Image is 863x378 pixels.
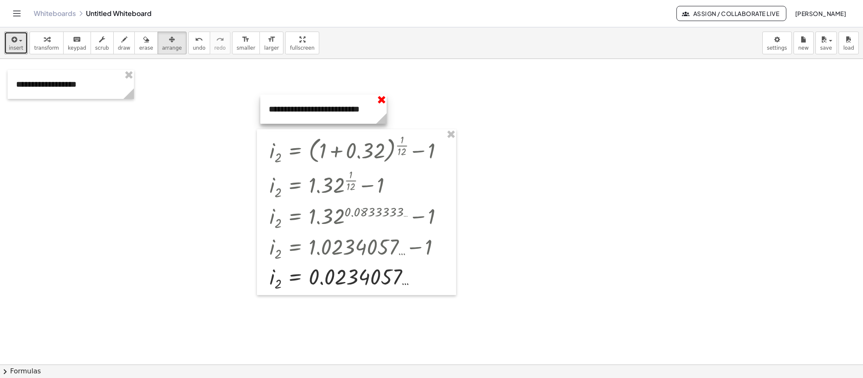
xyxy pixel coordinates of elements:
span: arrange [162,45,182,51]
span: undo [193,45,206,51]
button: undoundo [188,32,210,54]
span: scrub [95,45,109,51]
i: redo [216,35,224,45]
span: [PERSON_NAME] [795,10,846,17]
i: keyboard [73,35,81,45]
button: erase [134,32,158,54]
button: format_sizelarger [259,32,283,54]
button: format_sizesmaller [232,32,260,54]
button: load [839,32,859,54]
button: arrange [158,32,187,54]
button: draw [113,32,135,54]
button: new [794,32,814,54]
button: [PERSON_NAME] [788,6,853,21]
span: new [798,45,809,51]
a: Whiteboards [34,9,76,18]
span: insert [9,45,23,51]
span: keypad [68,45,86,51]
span: smaller [237,45,255,51]
span: fullscreen [290,45,314,51]
span: transform [34,45,59,51]
span: Assign / Collaborate Live [684,10,779,17]
button: insert [4,32,28,54]
button: transform [29,32,64,54]
span: redo [214,45,226,51]
i: format_size [242,35,250,45]
button: fullscreen [285,32,319,54]
span: larger [264,45,279,51]
button: scrub [91,32,114,54]
button: settings [762,32,792,54]
span: load [843,45,854,51]
span: save [820,45,832,51]
button: Toggle navigation [10,7,24,20]
i: undo [195,35,203,45]
i: format_size [267,35,275,45]
span: erase [139,45,153,51]
button: Assign / Collaborate Live [676,6,786,21]
span: draw [118,45,131,51]
button: redoredo [210,32,230,54]
button: save [815,32,837,54]
span: settings [767,45,787,51]
button: keyboardkeypad [63,32,91,54]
